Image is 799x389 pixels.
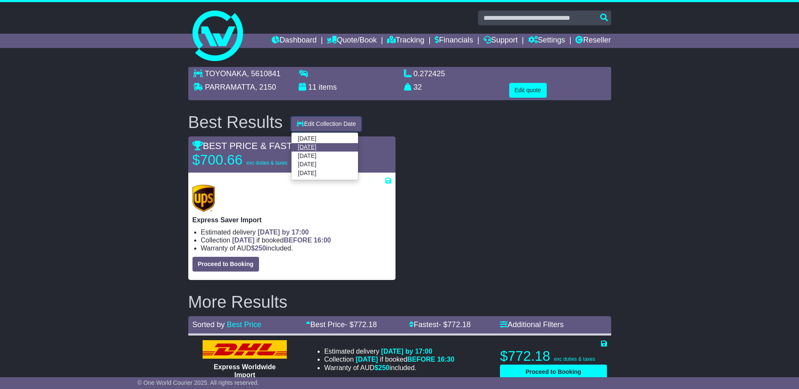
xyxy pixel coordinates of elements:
span: 250 [255,245,266,252]
span: © One World Courier 2025. All rights reserved. [137,379,259,386]
p: Express Saver Import [192,216,391,224]
li: Collection [201,236,391,244]
span: [DATE] [355,356,378,363]
span: 0.272425 [414,69,445,78]
a: [DATE] [291,143,358,152]
img: DHL: Express Worldwide Import [203,340,287,359]
button: Proceed to Booking [500,365,607,379]
span: 16:30 [437,356,454,363]
li: Estimated delivery [201,228,391,236]
li: Warranty of AUD included. [324,364,454,372]
div: Best Results [184,113,287,131]
li: Collection [324,355,454,363]
span: if booked [232,237,331,244]
span: items [319,83,337,91]
a: Additional Filters [500,320,564,329]
a: [DATE] [291,169,358,177]
button: Proceed to Booking [192,257,259,272]
span: TOYONAKA [205,69,247,78]
span: [DATE] [232,237,254,244]
span: - $ [438,320,470,329]
a: Fastest- $772.18 [409,320,470,329]
img: UPS (new): Express Saver Import [192,185,215,212]
a: Support [484,34,518,48]
span: 16:00 [314,237,331,244]
span: 772.18 [354,320,377,329]
span: if booked [355,356,454,363]
li: Estimated delivery [324,347,454,355]
h2: More Results [188,293,611,311]
a: [DATE] [291,152,358,160]
a: [DATE] [291,160,358,169]
span: , 5610841 [247,69,281,78]
span: [DATE] by 17:00 [258,229,309,236]
span: 772.18 [447,320,470,329]
span: 11 [308,83,317,91]
span: - $ [345,320,377,329]
span: [DATE] by 17:00 [381,348,433,355]
span: BEFORE [284,237,312,244]
span: BEFORE [407,356,436,363]
p: $700.66 [192,152,298,168]
a: Dashboard [272,34,317,48]
a: Tracking [387,34,424,48]
span: Express Worldwide Import [214,363,275,378]
p: $772.18 [500,348,607,365]
a: Best Price [227,320,262,329]
span: $ [374,364,390,371]
span: Sorted by [192,320,225,329]
button: Edit quote [509,83,547,98]
span: , 2150 [255,83,276,91]
span: PARRAMATTA [205,83,255,91]
span: 250 [378,364,390,371]
li: Warranty of AUD included. [201,244,391,252]
a: Best Price- $772.18 [306,320,377,329]
span: exc duties & taxes [554,356,595,362]
a: [DATE] [291,135,358,143]
span: 32 [414,83,422,91]
span: BEST PRICE & FASTEST [192,141,310,151]
a: Financials [435,34,473,48]
a: Quote/Book [327,34,377,48]
button: Edit Collection Date [291,117,361,131]
span: $ [251,245,266,252]
span: exc duties & taxes [246,160,287,166]
a: Settings [528,34,565,48]
a: Reseller [575,34,611,48]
